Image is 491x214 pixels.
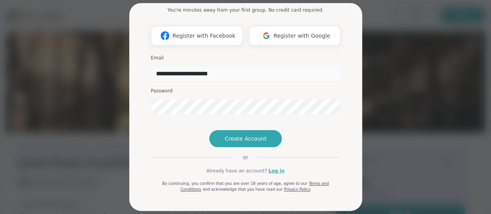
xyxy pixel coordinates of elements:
[151,88,340,94] h3: Password
[259,28,274,43] img: ShareWell Logomark
[180,181,329,191] a: Terms and Conditions
[284,187,311,191] a: Privacy Policy
[225,135,267,143] span: Create Account
[209,130,282,147] button: Create Account
[172,32,235,40] span: Register with Facebook
[233,153,257,161] span: or
[274,32,330,40] span: Register with Google
[151,55,340,61] h3: Email
[151,26,243,45] button: Register with Facebook
[158,28,172,43] img: ShareWell Logomark
[249,26,340,45] button: Register with Google
[206,167,267,174] span: Already have an account?
[162,181,307,186] span: By continuing, you confirm that you are over 18 years of age, agree to our
[269,167,285,174] a: Log in
[167,7,323,14] p: You're minutes away from your first group. No credit card required.
[203,187,283,191] span: and acknowledge that you have read our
